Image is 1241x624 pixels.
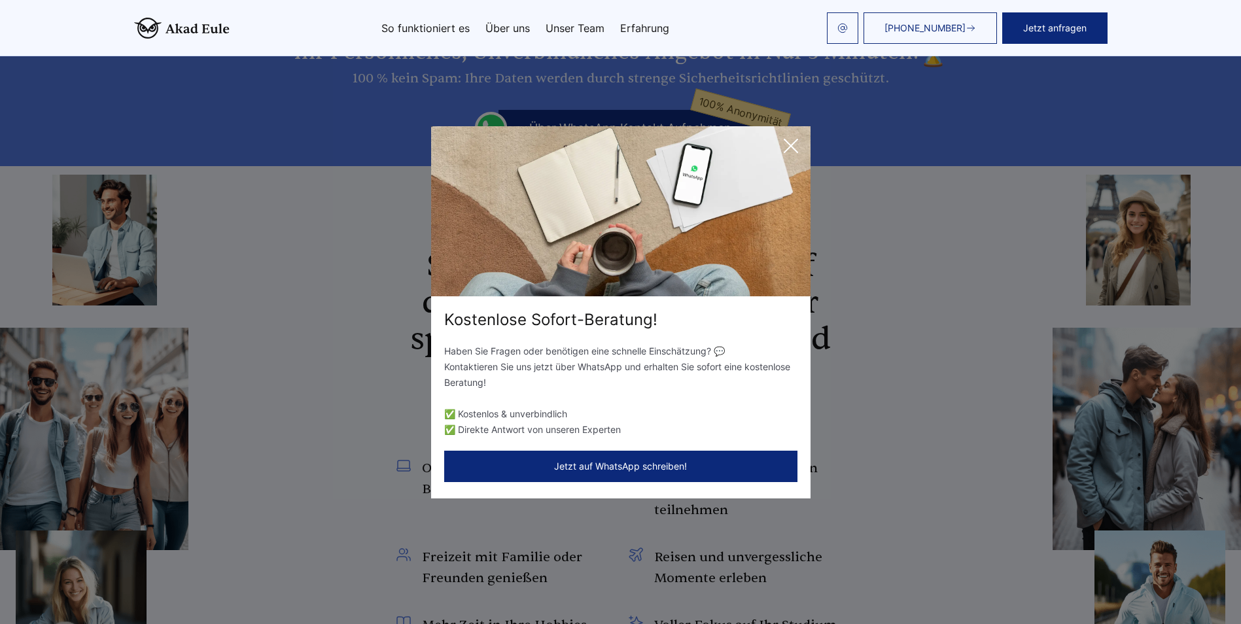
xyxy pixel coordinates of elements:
img: exit [431,126,811,296]
a: Unser Team [546,23,604,33]
li: ✅ Kostenlos & unverbindlich [444,406,797,422]
li: ✅ Direkte Antwort von unseren Experten [444,422,797,438]
img: email [837,23,848,33]
div: Kostenlose Sofort-Beratung! [431,309,811,330]
a: Über uns [485,23,530,33]
a: [PHONE_NUMBER] [864,12,997,44]
span: [PHONE_NUMBER] [884,23,966,33]
a: So funktioniert es [381,23,470,33]
button: Jetzt auf WhatsApp schreiben! [444,451,797,482]
a: Erfahrung [620,23,669,33]
button: Jetzt anfragen [1002,12,1108,44]
img: logo [134,18,230,39]
p: Haben Sie Fragen oder benötigen eine schnelle Einschätzung? 💬 Kontaktieren Sie uns jetzt über Wha... [444,343,797,390]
